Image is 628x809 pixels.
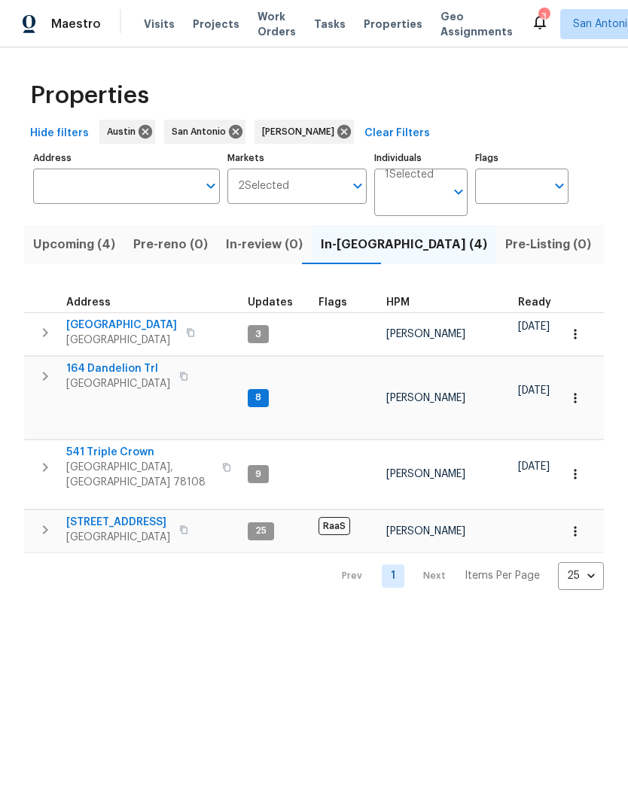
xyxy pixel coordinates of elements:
[66,318,177,333] span: [GEOGRAPHIC_DATA]
[328,562,604,590] nav: Pagination Navigation
[200,175,221,196] button: Open
[448,181,469,202] button: Open
[255,120,354,144] div: [PERSON_NAME]
[441,9,513,39] span: Geo Assignments
[249,391,267,404] span: 8
[66,445,213,460] span: 541 Triple Crown
[386,393,465,403] span: [PERSON_NAME]
[66,460,213,490] span: [GEOGRAPHIC_DATA], [GEOGRAPHIC_DATA] 78108
[107,124,142,139] span: Austin
[518,461,550,472] span: [DATE]
[99,120,155,144] div: Austin
[133,234,208,255] span: Pre-reno (0)
[66,376,170,391] span: [GEOGRAPHIC_DATA]
[465,568,540,583] p: Items Per Page
[172,124,232,139] span: San Antonio
[193,17,239,32] span: Projects
[321,234,487,255] span: In-[GEOGRAPHIC_DATA] (4)
[319,517,350,535] span: RaaS
[319,297,347,308] span: Flags
[164,120,245,144] div: San Antonio
[66,297,111,308] span: Address
[66,333,177,348] span: [GEOGRAPHIC_DATA]
[518,321,550,332] span: [DATE]
[558,556,604,595] div: 25
[382,564,404,588] a: Goto page 1
[249,525,273,537] span: 25
[314,19,346,29] span: Tasks
[24,120,95,148] button: Hide filters
[386,469,465,479] span: [PERSON_NAME]
[374,154,468,163] label: Individuals
[386,297,410,308] span: HPM
[364,17,422,32] span: Properties
[66,530,170,545] span: [GEOGRAPHIC_DATA]
[144,17,175,32] span: Visits
[66,361,170,376] span: 164 Dandelion Trl
[249,468,267,481] span: 9
[518,385,550,396] span: [DATE]
[549,175,570,196] button: Open
[386,526,465,537] span: [PERSON_NAME]
[364,124,430,143] span: Clear Filters
[475,154,569,163] label: Flags
[248,297,293,308] span: Updates
[258,9,296,39] span: Work Orders
[385,169,434,181] span: 1 Selected
[505,234,591,255] span: Pre-Listing (0)
[33,234,115,255] span: Upcoming (4)
[249,328,267,341] span: 3
[227,154,367,163] label: Markets
[518,297,551,308] span: Ready
[386,329,465,339] span: [PERSON_NAME]
[30,88,149,103] span: Properties
[238,180,289,193] span: 2 Selected
[358,120,436,148] button: Clear Filters
[518,297,565,308] div: Earliest renovation start date (first business day after COE or Checkout)
[66,515,170,530] span: [STREET_ADDRESS]
[262,124,340,139] span: [PERSON_NAME]
[30,124,89,143] span: Hide filters
[538,9,549,24] div: 3
[33,154,220,163] label: Address
[51,17,101,32] span: Maestro
[347,175,368,196] button: Open
[226,234,303,255] span: In-review (0)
